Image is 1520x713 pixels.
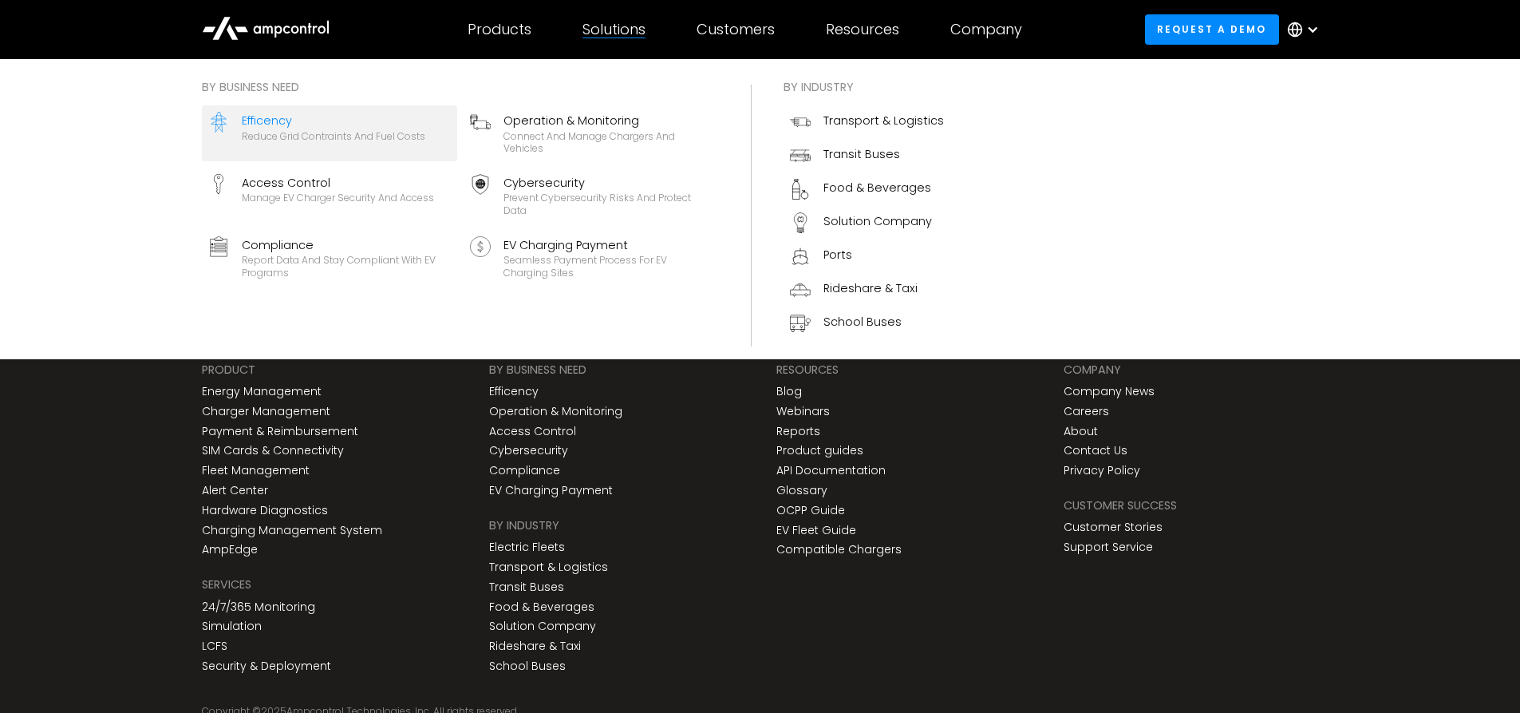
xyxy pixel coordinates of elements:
a: OCPP Guide [776,504,845,517]
div: Transport & Logistics [823,112,944,129]
a: About [1064,425,1098,438]
div: Reduce grid contraints and fuel costs [242,130,425,143]
div: Ports [823,246,852,263]
div: School Buses [823,313,902,331]
div: Company [950,21,1022,38]
a: Transport & Logistics [784,105,950,139]
div: Seamless Payment Process for EV Charging Sites [503,254,713,279]
div: Solution Company [823,212,932,230]
a: Transit Buses [489,580,564,594]
div: By industry [784,78,950,96]
a: Support Service [1064,541,1153,554]
a: Contact Us [1064,444,1127,458]
a: Operation & Monitoring [489,405,622,418]
a: EV Charging Payment [489,484,613,497]
a: Payment & Reimbursement [202,425,358,438]
a: School Buses [489,660,566,673]
a: Cybersecurity [489,444,568,458]
div: BY BUSINESS NEED [489,361,586,378]
a: Hardware Diagnostics [202,504,328,517]
a: Electric Fleets [489,541,565,554]
a: CybersecurityPrevent cybersecurity risks and protect data [464,168,719,224]
a: LCFS [202,640,227,653]
a: Solution Company [784,206,950,240]
div: Company [1064,361,1121,378]
div: Products [468,21,531,38]
a: Careers [1064,405,1109,418]
div: Customer success [1064,497,1177,514]
a: Efficency [489,385,539,398]
div: Efficency [242,112,425,129]
a: Operation & MonitoringConnect and manage chargers and vehicles [464,105,719,161]
a: Privacy Policy [1064,464,1140,477]
a: ComplianceReport data and stay compliant with EV programs [202,230,457,286]
a: Charger Management [202,405,330,418]
a: Reports [776,425,820,438]
div: SERVICES [202,576,251,593]
div: Solutions [582,21,646,38]
div: BY INDUSTRY [489,517,559,534]
a: Rideshare & Taxi [784,273,950,307]
a: SIM Cards & Connectivity [202,444,344,458]
div: Operation & Monitoring [503,112,713,129]
a: Compatible Chargers [776,543,902,557]
a: Food & Beverages [489,600,594,614]
a: Blog [776,385,802,398]
div: Transit Buses [823,145,900,163]
a: EV Charging PaymentSeamless Payment Process for EV Charging Sites [464,230,719,286]
div: Food & Beverages [823,179,931,196]
div: Prevent cybersecurity risks and protect data [503,192,713,216]
a: Customer Stories [1064,521,1163,534]
a: Request a demo [1145,14,1279,44]
a: Compliance [489,464,560,477]
div: Resources [776,361,839,378]
div: PRODUCT [202,361,255,378]
a: Transport & Logistics [489,560,608,574]
a: Energy Management [202,385,322,398]
a: EV Fleet Guide [776,524,856,537]
a: Transit Buses [784,139,950,172]
div: Report data and stay compliant with EV programs [242,254,451,279]
div: Customers [697,21,775,38]
div: Resources [826,21,899,38]
div: Compliance [242,236,451,254]
div: Manage EV charger security and access [242,192,434,204]
a: Product guides [776,444,863,458]
a: Security & Deployment [202,660,331,673]
a: Glossary [776,484,827,497]
div: EV Charging Payment [503,236,713,254]
a: Simulation [202,620,262,633]
a: Solution Company [489,620,596,633]
a: API Documentation [776,464,886,477]
a: Charging Management System [202,524,382,537]
a: School Buses [784,307,950,340]
a: Company News [1064,385,1155,398]
div: By business need [202,78,719,96]
a: Fleet Management [202,464,310,477]
div: Connect and manage chargers and vehicles [503,130,713,155]
div: Access Control [242,174,434,192]
a: Rideshare & Taxi [489,640,581,653]
a: Food & Beverages [784,172,950,206]
div: Cybersecurity [503,174,713,192]
a: Ports [784,240,950,273]
a: Access ControlManage EV charger security and access [202,168,457,224]
div: Rideshare & Taxi [823,279,918,297]
a: 24/7/365 Monitoring [202,600,315,614]
a: EfficencyReduce grid contraints and fuel costs [202,105,457,161]
a: Webinars [776,405,830,418]
a: Alert Center [202,484,268,497]
a: AmpEdge [202,543,258,557]
a: Access Control [489,425,576,438]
